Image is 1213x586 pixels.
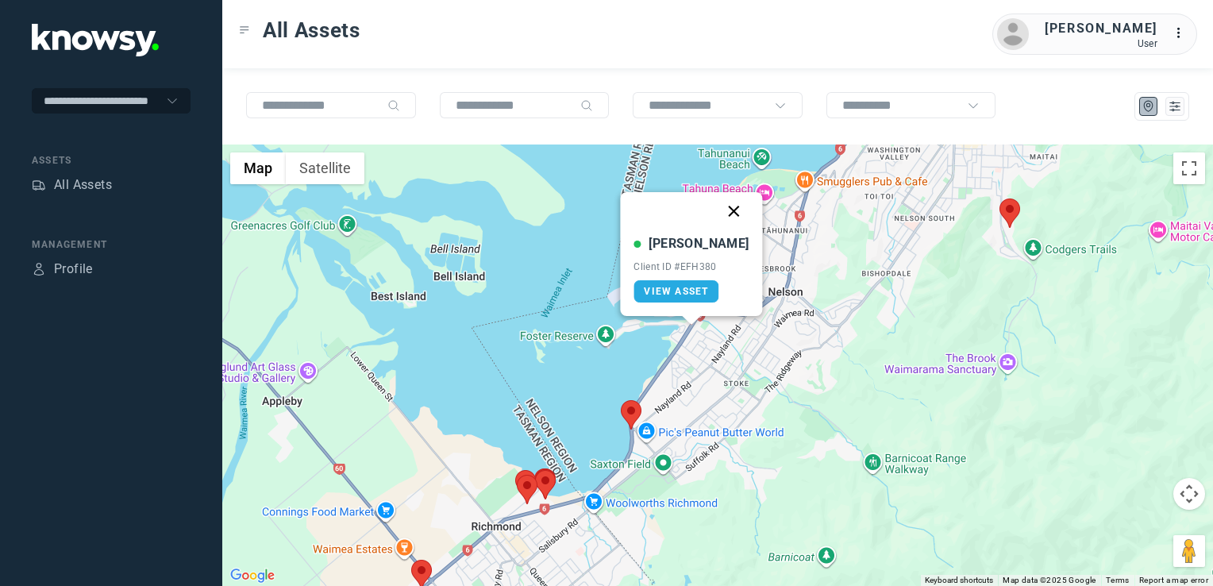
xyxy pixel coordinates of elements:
a: Report a map error [1139,576,1208,584]
div: Assets [32,178,46,192]
div: Search [580,99,593,112]
div: Management [32,237,191,252]
div: : [1173,24,1192,43]
img: avatar.png [997,18,1029,50]
button: Toggle fullscreen view [1173,152,1205,184]
button: Drag Pegman onto the map to open Street View [1173,535,1205,567]
tspan: ... [1174,27,1190,39]
div: : [1173,24,1192,45]
div: All Assets [54,175,112,195]
button: Map camera controls [1173,478,1205,510]
button: Show satellite imagery [286,152,364,184]
img: Google [226,565,279,586]
div: Profile [54,260,93,279]
img: Application Logo [32,24,159,56]
a: View Asset [633,280,718,303]
div: Profile [32,262,46,276]
button: Show street map [230,152,286,184]
button: Close [715,192,753,230]
a: AssetsAll Assets [32,175,112,195]
div: [PERSON_NAME] [1045,19,1157,38]
span: View Asset [644,286,708,297]
span: All Assets [263,16,360,44]
a: ProfileProfile [32,260,93,279]
div: List [1168,99,1182,114]
span: Map data ©2025 Google [1003,576,1096,584]
div: Map [1142,99,1156,114]
a: Terms (opens in new tab) [1106,576,1130,584]
a: Open this area in Google Maps (opens a new window) [226,565,279,586]
div: Assets [32,153,191,168]
div: Client ID #EFH380 [633,261,749,272]
div: [PERSON_NAME] [649,234,749,253]
div: Search [387,99,400,112]
button: Keyboard shortcuts [925,575,993,586]
div: User [1045,38,1157,49]
div: Toggle Menu [239,25,250,36]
